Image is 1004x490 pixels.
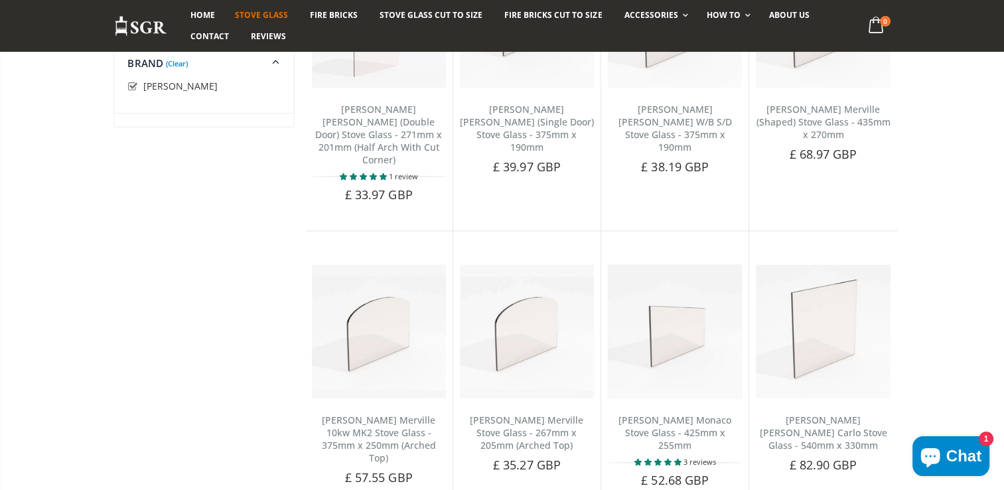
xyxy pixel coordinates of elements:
a: (Clear) [166,62,188,65]
img: Franco Belge Monaco Stove Glass [608,264,742,398]
span: Reviews [251,31,286,42]
a: Fire Bricks Cut To Size [494,5,612,26]
a: Contact [180,26,239,47]
span: £ 39.97 GBP [493,159,561,175]
span: 5.00 stars [340,171,389,181]
a: Fire Bricks [300,5,368,26]
span: £ 35.27 GBP [493,457,561,473]
span: Home [190,9,215,21]
a: [PERSON_NAME] [PERSON_NAME] (Single Door) Stove Glass - 375mm x 190mm [460,103,594,153]
span: 5.00 stars [634,457,683,467]
a: [PERSON_NAME] [PERSON_NAME] Carlo Stove Glass - 540mm x 330mm [759,414,887,451]
span: £ 52.68 GBP [641,472,709,488]
a: 0 [863,13,890,39]
a: Stove Glass [225,5,298,26]
a: [PERSON_NAME] Merville (Shaped) Stove Glass - 435mm x 270mm [756,103,890,141]
a: Accessories [614,5,694,26]
span: Stove Glass [235,9,288,21]
a: [PERSON_NAME] [PERSON_NAME] W/B S/D Stove Glass - 375mm x 190mm [618,103,732,153]
span: How To [707,9,741,21]
span: 3 reviews [683,457,716,467]
span: £ 33.97 GBP [345,187,413,203]
img: Stove Glass Replacement [114,15,167,37]
img: Franco Belge Monte Carlo Stove Glass [756,264,890,398]
span: £ 82.90 GBP [789,457,857,473]
a: Home [180,5,225,26]
span: £ 68.97 GBP [789,146,857,162]
a: Stove Glass Cut To Size [370,5,492,26]
span: Fire Bricks Cut To Size [504,9,602,21]
a: [PERSON_NAME] Merville Stove Glass - 267mm x 205mm (Arched Top) [470,414,583,451]
a: Reviews [241,26,296,47]
span: [PERSON_NAME] [143,80,218,92]
a: [PERSON_NAME] Monaco Stove Glass - 425mm x 255mm [618,414,731,451]
span: £ 57.55 GBP [345,469,413,485]
a: About us [759,5,820,26]
span: 0 [880,16,891,27]
a: [PERSON_NAME] Merville 10kw MK2 Stove Glass - 375mm x 250mm (Arched Top) [322,414,436,464]
span: Stove Glass Cut To Size [380,9,482,21]
span: Fire Bricks [310,9,358,21]
inbox-online-store-chat: Shopify online store chat [908,436,993,479]
span: Brand [127,56,163,70]
span: Contact [190,31,229,42]
img: Franco Belge Belfort stove glass [460,264,594,398]
img: Franco Belge Merville 10kw MK2 Stove Glass - 375mm x 250mm (Arched Top) [312,264,446,398]
span: About us [769,9,810,21]
span: Accessories [624,9,678,21]
span: 1 review [389,171,418,181]
a: [PERSON_NAME] [PERSON_NAME] (Double Door) Stove Glass - 271mm x 201mm (Half Arch With Cut Corner) [315,103,442,166]
span: £ 38.19 GBP [641,159,709,175]
a: How To [697,5,757,26]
